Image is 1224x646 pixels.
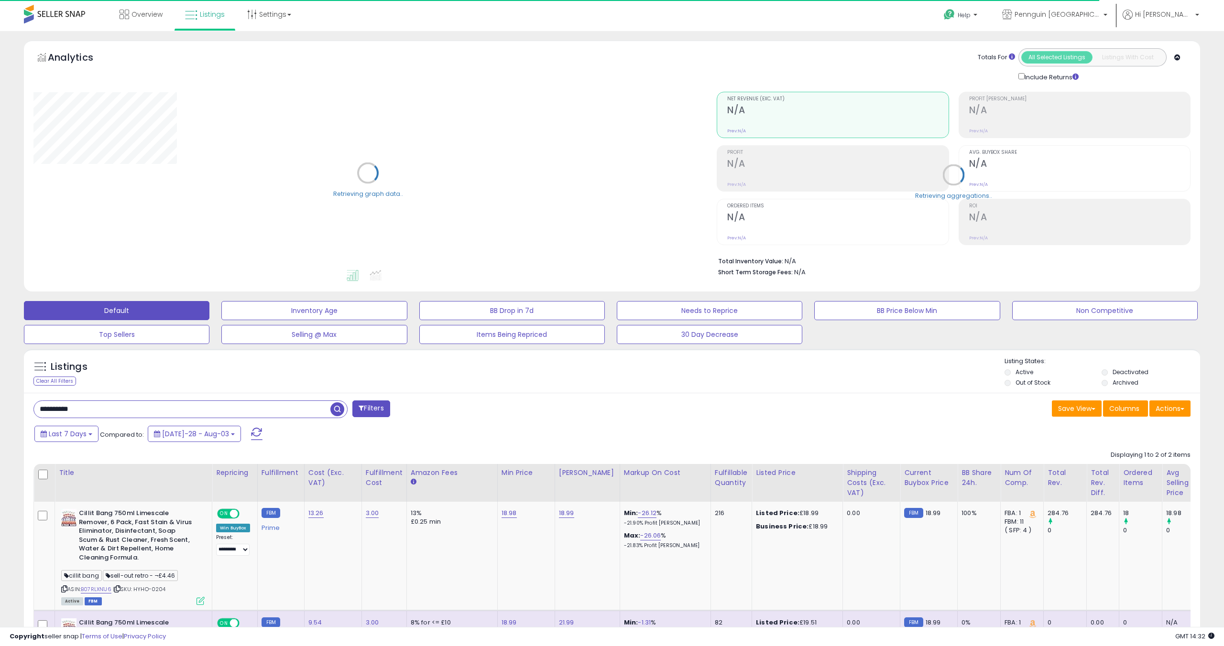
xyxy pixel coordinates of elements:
small: Amazon Fees. [411,478,416,486]
div: 82 [715,618,744,627]
a: 18.99 [502,618,517,627]
span: 18.99 [926,618,941,627]
small: FBM [904,508,923,518]
div: 18.98 [1166,509,1205,517]
button: Columns [1103,400,1148,417]
h5: Analytics [48,51,112,66]
a: B07RLXN1J6 [81,585,111,593]
div: N/A [1166,618,1198,627]
img: 51TYQIM22aL._SL40_.jpg [61,509,76,528]
b: Max: [624,531,641,540]
div: Ordered Items [1123,468,1158,488]
div: seller snap | | [10,632,166,641]
div: Fulfillment Cost [366,468,403,488]
th: The percentage added to the cost of goods (COGS) that forms the calculator for Min & Max prices. [620,464,710,502]
button: Selling @ Max [221,325,407,344]
div: % [624,509,703,527]
a: Terms of Use [82,632,122,641]
div: Totals For [978,53,1015,62]
div: FBM: 11 [1005,517,1036,526]
div: ( SFP: 4 ) [1005,526,1036,535]
img: 51TYQIM22aL._SL40_.jpg [61,618,76,637]
div: 284.76 [1048,509,1086,517]
div: Num of Comp. [1005,468,1039,488]
a: 18.98 [502,508,517,518]
div: Total Rev. Diff. [1091,468,1115,498]
div: Include Returns [1011,71,1090,82]
button: BB Drop in 7d [419,301,605,320]
div: Total Rev. [1048,468,1082,488]
button: BB Price Below Min [814,301,1000,320]
div: 284.76 [1091,509,1112,517]
span: Columns [1109,404,1139,413]
div: 8% for <= £10 [411,618,490,627]
div: Fulfillable Quantity [715,468,748,488]
span: OFF [238,510,253,518]
div: 0.00 [847,618,893,627]
a: 3.00 [366,508,379,518]
div: FBA: 1 [1005,509,1036,517]
small: FBM [904,617,923,627]
div: 216 [715,509,744,517]
div: £18.99 [756,522,835,531]
b: Business Price: [756,522,809,531]
div: 0.00 [1091,618,1112,627]
span: Last 7 Days [49,429,87,439]
strong: Copyright [10,632,44,641]
b: Listed Price: [756,508,799,517]
div: Clear All Filters [33,377,76,386]
div: Avg Selling Price [1166,468,1201,498]
button: Listings With Cost [1092,51,1163,64]
div: 0 [1048,526,1086,535]
div: Cost (Exc. VAT) [308,468,358,488]
span: [DATE]-28 - Aug-03 [162,429,229,439]
button: Needs to Reprice [617,301,802,320]
div: 0 [1123,618,1162,627]
a: 18.99 [559,508,574,518]
span: Listings [200,10,225,19]
span: Pennguin [GEOGRAPHIC_DATA] [1015,10,1101,19]
a: Help [936,1,987,31]
button: Non Competitive [1012,301,1198,320]
span: Help [958,11,971,19]
b: Cillit Bang 750ml Limescale Remover, 6 Pack, Fast Stain & Virus Eliminator, Disinfectant, Soap Sc... [79,509,195,564]
span: OFF [238,619,253,627]
button: Save View [1052,400,1102,417]
div: Retrieving aggregations.. [915,191,992,200]
div: 0 [1166,526,1205,535]
div: 0 [1123,526,1162,535]
a: 3.00 [366,618,379,627]
span: sell-out retro - ¬£4.46 [103,570,178,581]
b: Listed Price: [756,618,799,627]
div: 0.00 [847,509,893,517]
span: 2025-08-11 14:32 GMT [1175,632,1214,641]
label: Active [1016,368,1033,376]
span: | SKU: HYHO-0204 [113,585,166,593]
div: % [624,618,703,636]
div: Markup on Cost [624,468,707,478]
button: Top Sellers [24,325,209,344]
label: Archived [1113,378,1138,387]
div: £19.51 [756,618,835,627]
div: Current Buybox Price [904,468,953,488]
small: FBM [262,508,280,518]
span: ON [218,510,230,518]
span: FBM [85,597,102,605]
button: 30 Day Decrease [617,325,802,344]
div: £0.25 min [411,517,490,526]
a: -26.12 [638,508,656,518]
span: cillit bang [61,570,102,581]
div: Prime [262,520,297,532]
div: Preset: [216,534,250,556]
span: 18.99 [926,508,941,517]
span: Compared to: [100,430,144,439]
label: Deactivated [1113,368,1148,376]
label: Out of Stock [1016,378,1050,387]
div: Repricing [216,468,253,478]
button: Filters [352,400,390,417]
div: [PERSON_NAME] [559,468,616,478]
div: Retrieving graph data.. [333,189,403,198]
div: Min Price [502,468,551,478]
div: Title [59,468,208,478]
div: 100% [962,509,993,517]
